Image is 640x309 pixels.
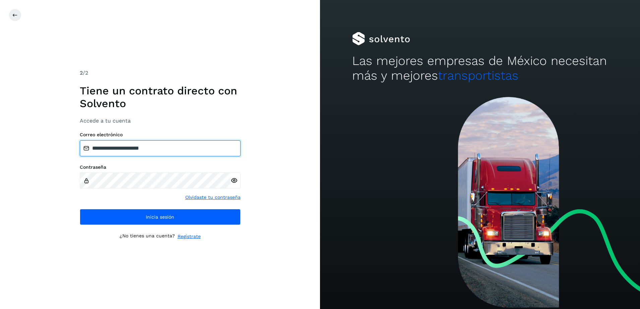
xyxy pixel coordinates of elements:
a: Olvidaste tu contraseña [185,194,241,201]
label: Correo electrónico [80,132,241,138]
a: Regístrate [178,233,201,240]
label: Contraseña [80,164,241,170]
h1: Tiene un contrato directo con Solvento [80,84,241,110]
h3: Accede a tu cuenta [80,118,241,124]
p: ¿No tienes una cuenta? [120,233,175,240]
button: Inicia sesión [80,209,241,225]
div: /2 [80,69,241,77]
span: 2 [80,70,83,76]
span: Inicia sesión [146,215,174,219]
span: transportistas [438,68,518,83]
h2: Las mejores empresas de México necesitan más y mejores [352,54,608,83]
